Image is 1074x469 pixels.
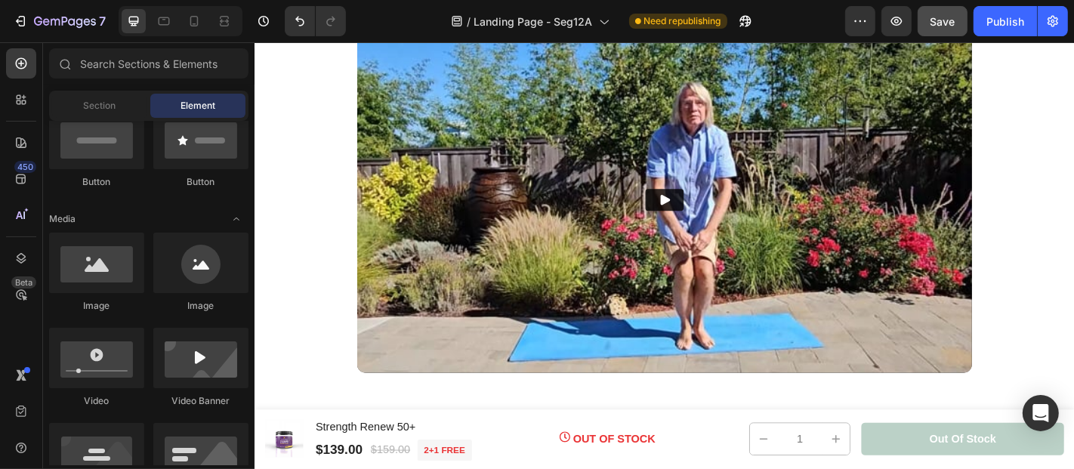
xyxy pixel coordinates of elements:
p: 2+1 FREE [187,444,233,459]
div: Undo/Redo [285,6,346,36]
button: decrement [548,421,578,456]
button: Play [432,162,474,187]
div: Image [49,299,144,313]
h1: Strength Renew 50+ [66,415,240,437]
div: Beta [11,276,36,288]
span: Landing Page - Seg12A [474,14,593,29]
div: $139.00 [66,440,121,462]
div: Video [49,394,144,408]
span: Save [930,15,955,28]
div: Image [153,299,248,313]
span: Element [181,99,215,113]
div: Button [49,175,144,189]
span: Need republishing [644,14,721,28]
div: Button [153,175,248,189]
div: Out of stock [746,430,820,448]
input: quantity [578,421,628,456]
iframe: Design area [255,42,1074,469]
p: 7 [99,12,106,30]
button: Save [918,6,968,36]
button: 7 [6,6,113,36]
input: Search Sections & Elements [49,48,248,79]
span: Media [49,212,76,226]
div: Publish [986,14,1024,29]
div: Open Intercom Messenger [1023,395,1059,431]
span: Section [84,99,116,113]
div: $159.00 [127,440,174,461]
span: / [468,14,471,29]
span: Toggle open [224,207,248,231]
div: 450 [14,161,36,173]
div: Video Banner [153,394,248,408]
button: Out of stock [671,421,895,457]
button: increment [628,421,658,456]
button: Publish [974,6,1037,36]
p: OUT OF STOCK [352,430,443,448]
